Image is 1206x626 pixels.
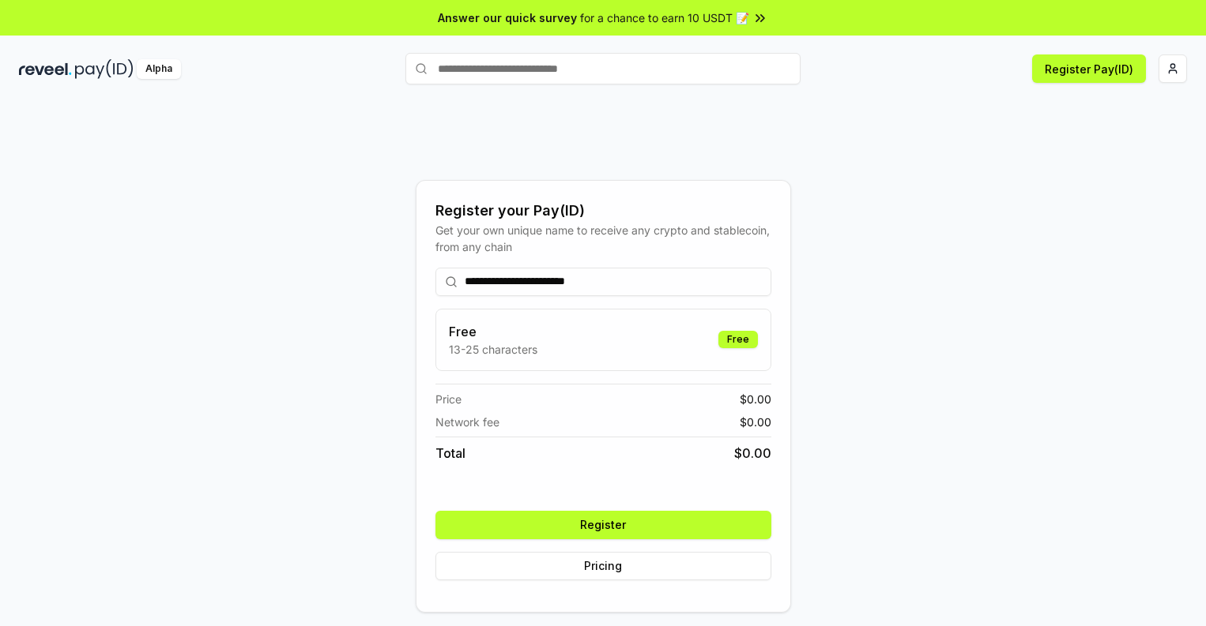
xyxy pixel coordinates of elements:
[435,552,771,580] button: Pricing
[137,59,181,79] div: Alpha
[580,9,749,26] span: for a chance to earn 10 USDT 📝
[740,391,771,407] span: $ 0.00
[449,341,537,358] p: 13-25 characters
[449,322,537,341] h3: Free
[75,59,134,79] img: pay_id
[1032,54,1146,83] button: Register Pay(ID)
[718,331,758,348] div: Free
[435,222,771,255] div: Get your own unique name to receive any crypto and stablecoin, from any chain
[435,414,499,430] span: Network fee
[435,444,465,463] span: Total
[740,414,771,430] span: $ 0.00
[19,59,72,79] img: reveel_dark
[435,511,771,539] button: Register
[734,444,771,463] span: $ 0.00
[435,200,771,222] div: Register your Pay(ID)
[435,391,462,407] span: Price
[438,9,577,26] span: Answer our quick survey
